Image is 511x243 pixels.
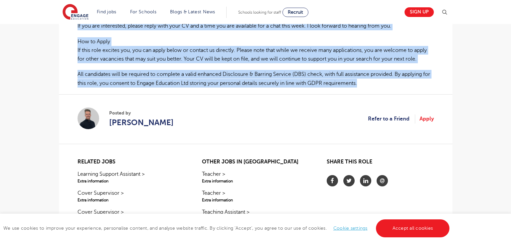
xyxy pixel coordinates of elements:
a: Cover Supervisor >Extra information [78,189,184,203]
span: We use cookies to improve your experience, personalise content, and analyse website traffic. By c... [3,226,451,231]
a: Cookie settings [333,226,368,231]
a: Learning Support Assistant >Extra information [78,170,184,184]
a: Blogs & Latest News [170,9,215,14]
span: Schools looking for staff [238,10,281,15]
h2: Other jobs in [GEOGRAPHIC_DATA] [202,159,309,165]
a: Find jobs [97,9,116,14]
h2: Share this role [327,159,433,168]
p: How to Apply If this role excites you, you can apply below or contact us directly. Please note th... [78,37,434,64]
a: Teaching Assistant >Extra information [202,208,309,222]
a: Cover Supervisor >Extra information [78,208,184,222]
a: [PERSON_NAME] [109,117,174,128]
a: Accept all cookies [376,219,450,237]
span: Extra information [78,178,184,184]
span: Extra information [202,178,309,184]
a: Refer to a Friend [368,115,415,123]
a: Recruit [282,8,308,17]
span: Posted by [109,110,174,117]
a: Sign up [405,7,434,17]
a: Teacher >Extra information [202,189,309,203]
img: Engage Education [63,4,88,21]
p: If you are interested, please reply with your CV and a time you are available for a chat this wee... [78,22,434,30]
p: All candidates will be required to complete a valid enhanced Disclosure & Barring Service (DBS) c... [78,70,434,88]
h2: Related jobs [78,159,184,165]
span: Extra information [202,197,309,203]
a: For Schools [130,9,156,14]
span: Extra information [78,197,184,203]
a: Teacher >Extra information [202,170,309,184]
span: Recruit [288,10,303,15]
a: Apply [420,115,434,123]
